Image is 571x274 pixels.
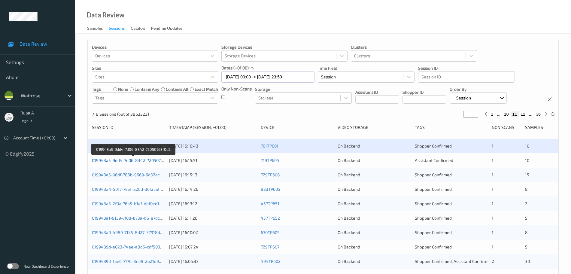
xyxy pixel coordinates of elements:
p: 718 Sessions (out of 3863323) [92,111,149,117]
p: Sites [92,65,218,71]
span: 1 [492,158,494,163]
span: Shopper Confirmed [415,215,452,221]
a: 019943a5-06df-783b-9669-6d32ac4af4ca [92,172,174,177]
div: Session ID [92,124,165,130]
a: Samples [87,24,109,33]
div: [DATE] 16:15:51 [169,157,257,163]
span: 1 [492,244,494,249]
p: Shopper ID [402,89,446,95]
div: Timestamp (Session, +01:00) [169,124,257,130]
span: 1 [492,187,494,192]
div: [DATE] 16:10:02 [169,230,257,236]
a: 019943a1-9139-7f08-b73a-b61e7dcbae49 [92,215,172,221]
div: On Backend [338,201,411,207]
div: On Backend [338,172,411,178]
a: Sessions [109,24,131,33]
a: 670TP609 [261,230,280,235]
span: 10 [525,158,529,163]
p: Storage [255,86,352,92]
span: 1 [492,143,494,148]
p: Assistant ID [355,89,399,95]
span: 1 [492,230,494,235]
button: 11 [511,111,519,117]
div: Data Review [87,12,124,18]
div: Catalog [131,25,145,33]
p: Tags [92,86,101,92]
div: [DATE] 16:15:13 [169,172,257,178]
label: none [118,86,128,92]
div: On Backend [338,157,411,163]
span: 1 [492,215,494,221]
span: Shopper Confirmed [415,230,452,235]
a: 0199439d-1ae6-7176-8ee9-2a21d90e5ae1 [92,259,173,264]
div: Video Storage [338,124,411,130]
a: 019943a0-4989-7125-8d27-37918d676c40 [92,230,174,235]
div: Sessions [109,25,125,33]
div: [DATE] 16:14:26 [169,186,257,192]
a: 457TP651 [261,201,279,206]
div: On Backend [338,143,411,149]
div: [DATE] 16:06:33 [169,258,257,264]
span: 30 [525,259,530,264]
p: Only Non-Scans [221,86,252,92]
span: 8 [525,187,528,192]
label: contains any [135,86,159,92]
p: Time Field [318,65,415,71]
a: 019943a6-698d-78e9-9b75-d2903313e2ec [92,143,175,148]
a: 457TP652 [261,215,280,221]
p: Session [454,95,473,101]
p: Session ID [418,65,515,71]
span: 15 [525,172,529,177]
span: 1 [492,172,494,177]
div: [DATE] 16:11:26 [169,215,257,221]
p: Clusters [351,44,477,50]
p: Devices [92,44,218,50]
span: Shopper Confirmed [415,143,452,148]
a: 019943a4-5017-79ef-a2bd-36f2cafa1b68 [92,187,171,192]
a: 761TP601 [261,143,278,148]
span: Shopper Confirmed, Assistant Confirmed [415,259,492,264]
a: 729TP607 [261,244,279,249]
a: 019943a5-9dd4-7d06-8342-72050763f0d2 [92,158,174,163]
a: Pending Updates [151,24,188,33]
div: On Backend [338,244,411,250]
span: Shopper Confirmed [415,201,452,206]
div: Tags [415,124,488,130]
span: 2 [492,259,494,264]
button: 12 [519,111,527,117]
span: 5 [525,215,527,221]
button: 36 [534,111,542,117]
div: Samples [525,124,554,130]
label: exact match [195,86,218,92]
button: 10 [502,111,511,117]
a: 833TP605 [261,187,280,192]
a: 494TP602 [261,259,281,264]
label: contains all [166,86,188,92]
div: Pending Updates [151,25,182,33]
span: 1 [492,201,494,206]
a: 019943a3-2f0a-76b5-b1ef-dbf0ee14140d [92,201,171,206]
p: dates (+01:00) [221,65,249,71]
span: 5 [525,244,527,249]
span: Shopper Confirmed [415,172,452,177]
span: 10 [525,143,529,148]
div: [DATE] 16:13:12 [169,201,257,207]
p: Storage Devices [221,44,348,50]
div: Samples [87,25,103,33]
a: 0199439d-e023-74ae-a8d5-cdf5035973c8 [92,244,174,249]
div: Device [261,124,334,130]
div: Non Scans [492,124,521,130]
p: Order By [450,86,507,92]
div: [DATE] 16:07:24 [169,244,257,250]
span: Shopper Confirmed [415,187,452,192]
a: 719TP604 [261,158,279,163]
span: 8 [525,230,528,235]
a: Catalog [131,24,151,33]
a: 729TP608 [261,172,280,177]
span: Assistant Confirmed [415,158,453,163]
div: On Backend [338,215,411,221]
div: On Backend [338,258,411,264]
div: On Backend [338,186,411,192]
button: ... [527,111,534,117]
div: On Backend [338,230,411,236]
